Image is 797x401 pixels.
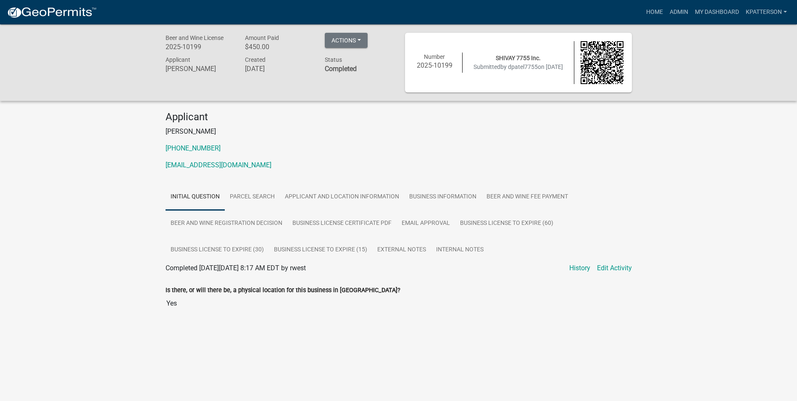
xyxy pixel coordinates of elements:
[692,4,742,20] a: My Dashboard
[431,237,489,264] a: Internal Notes
[245,65,312,73] h6: [DATE]
[166,127,632,137] p: [PERSON_NAME]
[166,210,287,237] a: Beer and Wine Registration Decision
[413,61,456,69] h6: 2025-10199
[424,53,445,60] span: Number
[166,65,233,73] h6: [PERSON_NAME]
[325,65,357,73] strong: Completed
[166,237,269,264] a: Business License to Expire (30)
[500,63,538,70] span: by dpatel7755
[166,184,225,211] a: Initial Question
[245,43,312,51] h6: $450.00
[325,56,342,63] span: Status
[166,144,221,152] a: [PHONE_NUMBER]
[166,264,306,272] span: Completed [DATE][DATE] 8:17 AM EDT by rwest
[269,237,372,264] a: Business License to Expire (15)
[280,184,404,211] a: Applicant and Location Information
[597,263,632,273] a: Edit Activity
[225,184,280,211] a: Parcel search
[496,55,541,61] span: SHIVAY 7755 Inc.
[166,34,224,41] span: Beer and Wine License
[287,210,397,237] a: Business License Certificate PDF
[397,210,455,237] a: Email Approval
[166,43,233,51] h6: 2025-10199
[581,41,623,84] img: QR code
[166,111,632,123] h4: Applicant
[372,237,431,264] a: External Notes
[166,56,190,63] span: Applicant
[245,34,279,41] span: Amount Paid
[569,263,590,273] a: History
[166,161,271,169] a: [EMAIL_ADDRESS][DOMAIN_NAME]
[473,63,563,70] span: Submitted on [DATE]
[455,210,558,237] a: Business License to Expire (60)
[666,4,692,20] a: Admin
[404,184,481,211] a: Business Information
[643,4,666,20] a: Home
[245,56,266,63] span: Created
[742,4,790,20] a: KPATTERSON
[481,184,573,211] a: Beer and Wine Fee Payment
[325,33,368,48] button: Actions
[166,288,400,293] label: Is there, or will there be, a physical location for this business in [GEOGRAPHIC_DATA]?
